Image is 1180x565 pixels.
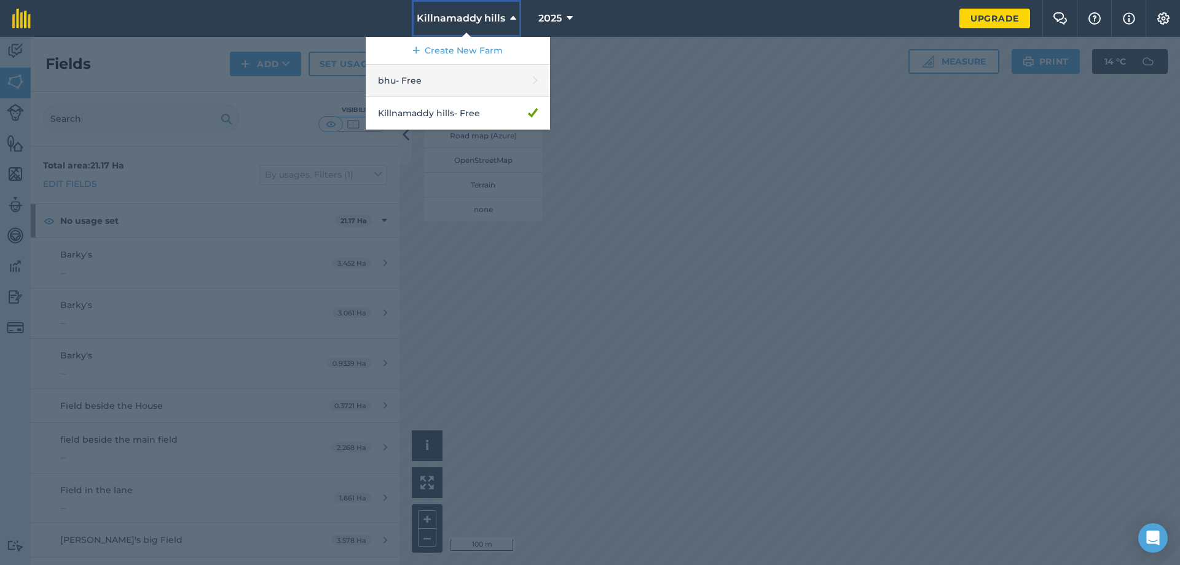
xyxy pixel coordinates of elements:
img: fieldmargin Logo [12,9,31,28]
span: 2025 [538,11,562,26]
div: Open Intercom Messenger [1138,523,1168,553]
a: bhu- Free [366,65,550,97]
img: A cog icon [1156,12,1171,25]
img: svg+xml;base64,PHN2ZyB4bWxucz0iaHR0cDovL3d3dy53My5vcmcvMjAwMC9zdmciIHdpZHRoPSIxNyIgaGVpZ2h0PSIxNy... [1123,11,1135,26]
a: Upgrade [959,9,1030,28]
a: Create New Farm [366,37,550,65]
img: A question mark icon [1087,12,1102,25]
a: Killnamaddy hills- Free [366,97,550,130]
span: Killnamaddy hills [417,11,505,26]
img: Two speech bubbles overlapping with the left bubble in the forefront [1053,12,1068,25]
